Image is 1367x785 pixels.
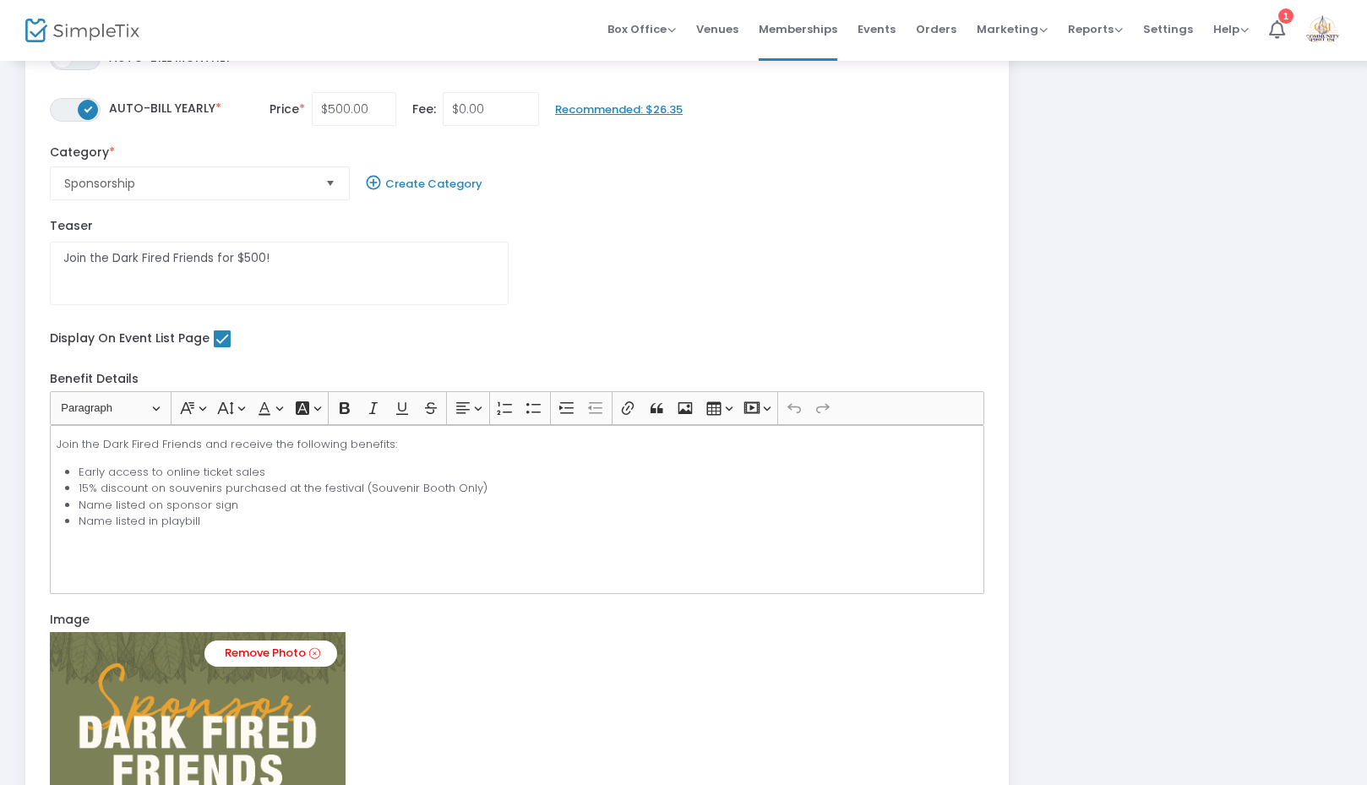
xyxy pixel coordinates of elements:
[50,322,509,353] label: Display On Event List Page
[607,21,676,37] span: Box Office
[50,144,115,161] label: Category
[977,21,1048,37] span: Marketing
[50,425,984,594] div: Rich Text Editor, main
[759,8,837,51] span: Memberships
[50,217,93,234] span: Teaser
[858,8,896,51] span: Events
[53,395,167,422] button: Paragraph
[50,611,90,628] span: Image
[1278,8,1293,24] div: 1
[64,175,313,192] span: Sponsorship
[101,92,221,127] label: Auto-bill Yearly
[79,464,977,481] li: Early access to online ticket sales
[57,436,977,453] p: Join the Dark Fired Friends and receive the following benefits:
[270,101,305,118] label: Price
[50,391,984,425] div: Editor toolbar
[79,513,977,530] li: Name listed in playbill
[1213,21,1249,37] span: Help
[319,167,342,199] button: Select
[412,101,436,118] label: Fee:
[204,641,337,667] a: Remove Photo
[916,8,956,51] span: Orders
[1143,8,1193,51] span: Settings
[313,93,395,125] input: Price
[84,104,93,112] span: ON
[1068,21,1123,37] span: Reports
[61,398,149,418] span: Paragraph
[385,176,482,193] div: Create Category
[555,101,683,118] span: Recommended: $26.35
[50,370,139,387] span: Benefit Details
[696,8,738,51] span: Venues
[79,480,977,497] li: 15% discount on souvenirs purchased at the festival (Souvenir Booth Only)
[79,497,977,514] li: Name listed on sponsor sign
